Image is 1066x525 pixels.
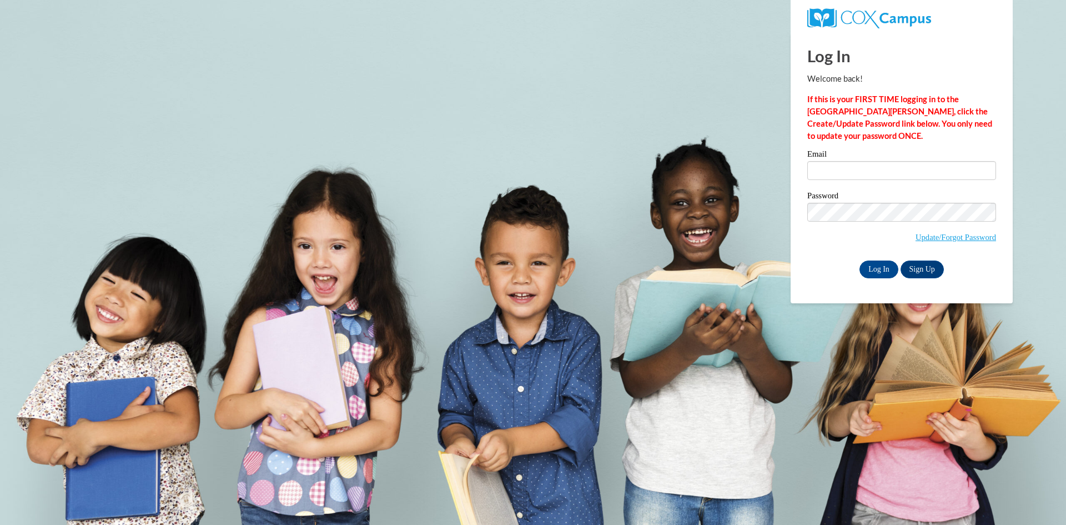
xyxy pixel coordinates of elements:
[807,73,996,85] p: Welcome back!
[807,192,996,203] label: Password
[807,8,931,28] img: COX Campus
[807,94,992,141] strong: If this is your FIRST TIME logging in to the [GEOGRAPHIC_DATA][PERSON_NAME], click the Create/Upd...
[859,261,898,278] input: Log In
[807,44,996,67] h1: Log In
[901,261,944,278] a: Sign Up
[807,150,996,161] label: Email
[916,233,996,242] a: Update/Forgot Password
[807,13,931,22] a: COX Campus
